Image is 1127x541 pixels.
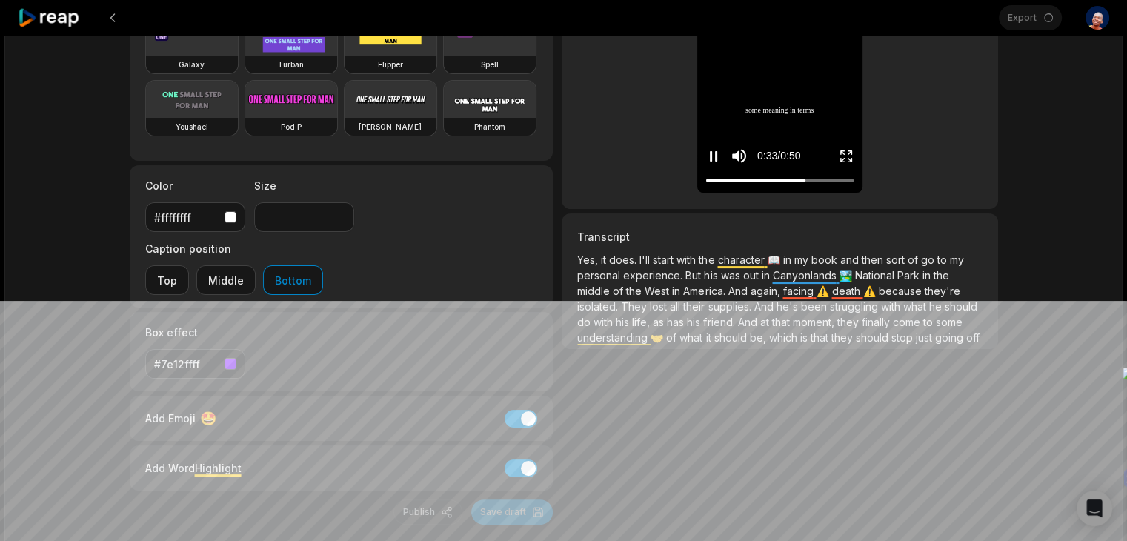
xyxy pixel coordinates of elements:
span: book [811,253,840,266]
button: Top [145,265,189,295]
h3: Pod P [281,121,302,133]
span: personal [577,269,623,282]
span: some [745,105,761,116]
span: my [794,253,811,266]
span: West [645,285,672,297]
span: then [861,253,885,266]
h3: Flipper [378,59,403,70]
label: Size [254,178,354,193]
label: Caption position [145,241,323,256]
span: Canyonlands [772,269,839,282]
p: 📖 🏞️ ⚠️ ⚠️ 🤝 🎯 🎯 🎯 ❤️ ❤️ 🌈 🌈 [577,252,982,345]
span: because [878,285,924,297]
span: does. [609,253,639,266]
span: again, [750,285,782,297]
h3: [PERSON_NAME] [359,121,422,133]
div: #ffffffff [154,210,219,225]
span: they're [924,285,960,297]
span: facing [782,285,816,297]
span: of [613,285,626,297]
span: in [761,269,772,282]
span: with [676,253,699,266]
div: 0:33 / 0:50 [757,148,800,164]
h3: Phantom [474,121,505,133]
button: Middle [196,265,256,295]
span: meaning [763,105,788,116]
span: Yes, [577,253,601,266]
label: Color [145,178,245,193]
button: Mute sound [730,147,748,165]
span: of [907,253,920,266]
span: the [933,269,948,282]
h3: Spell [481,59,499,70]
h3: Turban [278,59,304,70]
span: in [672,285,683,297]
span: sort [885,253,907,266]
span: in [790,105,796,116]
button: Enter Fullscreen [839,142,854,170]
h3: Transcript [577,229,982,245]
span: it [601,253,609,266]
span: go [920,253,937,266]
span: experience. [623,269,685,282]
span: start [653,253,676,266]
span: and [840,253,861,266]
span: I'll [639,253,653,266]
span: But [685,269,704,282]
span: in [922,269,933,282]
span: death [831,285,862,297]
h3: Galaxy [179,59,205,70]
span: America. [683,285,728,297]
span: terms [798,105,814,116]
span: his [704,269,720,282]
span: middle [577,285,613,297]
span: And [728,285,750,297]
button: Pause video [706,142,721,170]
span: my [949,253,963,266]
span: the [626,285,645,297]
span: in [782,253,794,266]
span: was [720,269,742,282]
span: National [854,269,897,282]
span: the [699,253,717,266]
span: to [937,253,949,266]
button: #ffffffff [145,202,245,232]
span: Park [897,269,922,282]
span: character [717,253,767,266]
span: out [742,269,761,282]
button: Bottom [263,265,323,295]
div: Open Intercom Messenger [1077,491,1112,526]
h3: Youshaei [176,121,208,133]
